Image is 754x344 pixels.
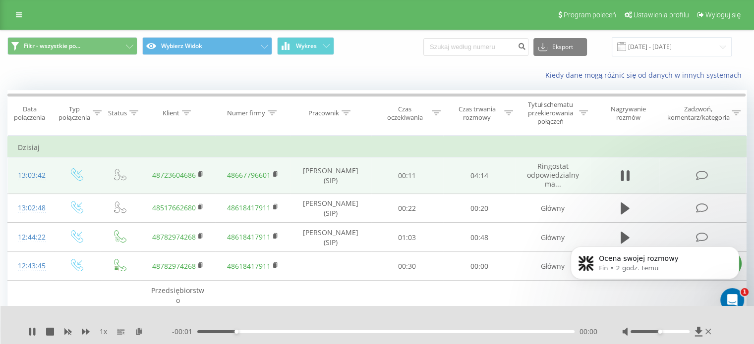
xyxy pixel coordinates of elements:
[18,143,40,152] font: Dzisiaj
[303,228,358,247] font: [PERSON_NAME] (SIP)
[152,261,196,271] a: 48782974268
[527,100,573,126] font: Tytuł schematu przekierowania połączeń
[387,104,422,122] font: Czas oczekiwania
[303,198,358,218] font: [PERSON_NAME] (SIP)
[398,171,416,180] font: 00:11
[545,70,742,80] font: Kiedy dane mogą różnić się od danych w innych systemach
[705,11,741,19] font: Wyloguj się
[541,233,565,242] font: Główny
[423,38,528,56] input: Szukaj według numeru
[552,43,573,51] font: Eksport
[14,104,45,122] font: Data połączenia
[174,327,192,336] font: 00:01
[556,226,754,317] iframe: Powiadomienia domofonowe wiadomość
[611,104,646,122] font: Nagrywanie rozmów
[24,42,80,50] font: Filtr - wszystkie po...
[743,289,747,295] font: 1
[634,11,689,19] font: Ustawienia profilu
[7,37,137,55] button: Filtr - wszystkie po...
[227,170,271,180] a: 48667796601
[545,70,747,80] a: Kiedy dane mogą różnić się od danych w innych systemach
[470,171,488,180] font: 04:14
[152,203,196,212] a: 48517662680
[533,38,587,56] button: Eksport
[667,104,729,122] font: Zadzwoń, komentarz/kategoria
[308,108,339,117] font: Pracownik
[142,37,272,55] button: Wybierz Widok
[227,203,271,212] a: 48618417911
[277,37,334,55] button: Wykres
[152,170,196,180] a: 48723604686
[541,203,565,213] font: Główny
[527,161,579,189] font: Ringostat odpowiedzialny ma...
[398,233,416,242] font: 01:03
[58,104,90,122] font: Typ połączenia
[303,166,358,185] font: [PERSON_NAME] (SIP)
[470,203,488,213] font: 00:20
[227,232,271,242] a: 48618417911
[161,42,202,50] font: Wybierz Widok
[18,170,46,180] font: 13:03:42
[108,108,127,117] font: Status
[152,232,196,242] a: 48782974268
[163,108,179,117] font: Klient
[658,330,662,334] div: Etykieta dostępności
[398,203,416,213] font: 00:22
[580,327,597,336] font: 00:00
[458,104,495,122] font: Czas trwania rozmowy
[227,261,271,271] a: 48618417911
[564,11,616,19] font: Program poleceń
[100,327,104,336] font: 1
[18,261,46,270] font: 12:43:45
[541,262,565,271] font: Główny
[172,327,174,336] font: -
[227,108,265,117] font: Numer firmy
[18,203,46,212] font: 13:02:48
[398,262,416,271] font: 00:30
[470,233,488,242] font: 00:48
[18,232,46,242] font: 12:44:22
[104,327,107,336] font: x
[720,288,744,312] iframe: Czat na żywo w interkomie
[296,42,317,50] font: Wykres
[470,262,488,271] font: 00:00
[234,330,238,334] div: Etykieta dostępności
